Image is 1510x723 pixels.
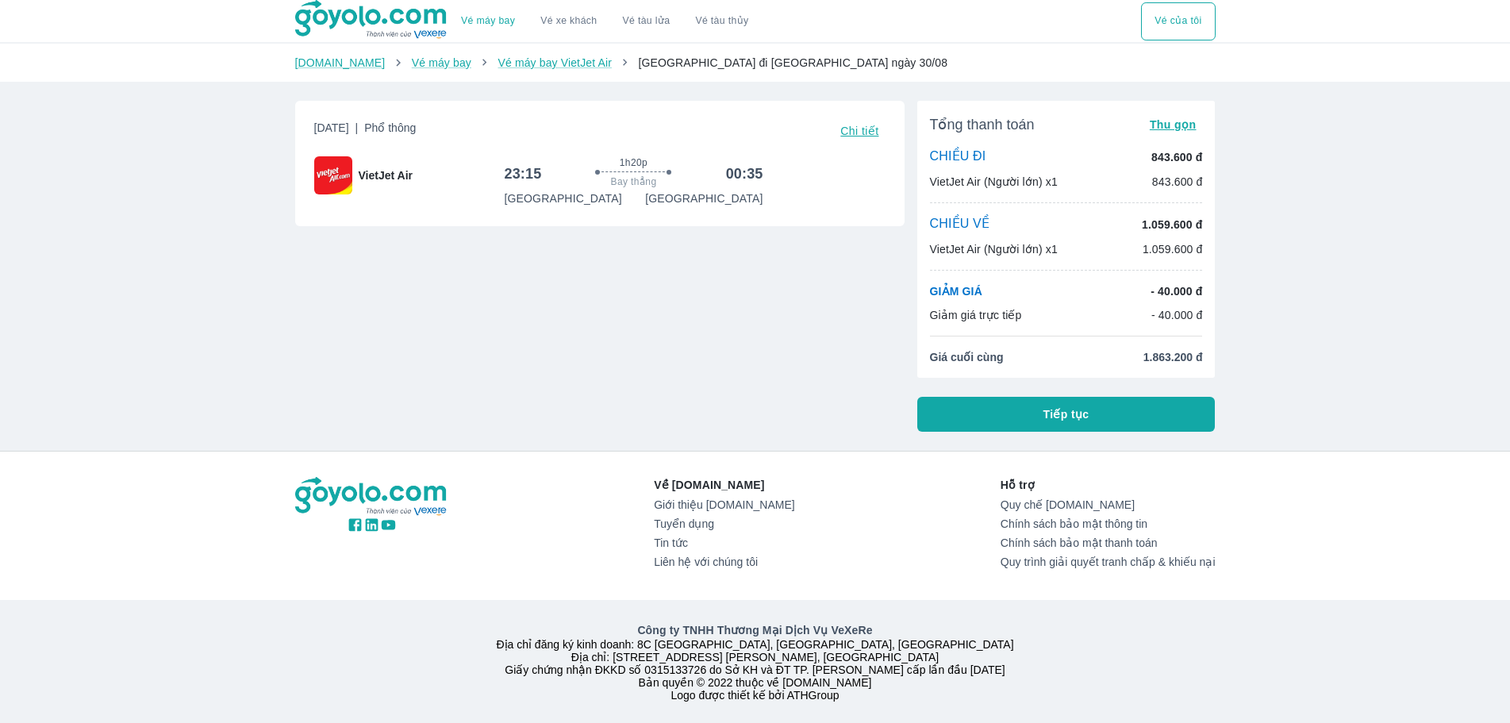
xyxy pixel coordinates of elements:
p: Giảm giá trực tiếp [930,307,1022,323]
p: 1.059.600 đ [1143,241,1203,257]
a: Vé máy bay [412,56,471,69]
span: Chi tiết [840,125,878,137]
a: Liên hệ với chúng tôi [654,556,794,568]
button: Tiếp tục [917,397,1216,432]
span: [GEOGRAPHIC_DATA] đi [GEOGRAPHIC_DATA] ngày 30/08 [638,56,947,69]
p: 843.600 đ [1152,174,1203,190]
button: Chi tiết [834,120,885,142]
button: Vé của tôi [1141,2,1215,40]
p: CHIỀU VỀ [930,216,990,233]
div: choose transportation mode [448,2,761,40]
a: Vé xe khách [540,15,597,27]
span: 1h20p [620,156,647,169]
p: VietJet Air (Người lớn) x1 [930,174,1058,190]
p: Công ty TNHH Thương Mại Dịch Vụ VeXeRe [298,622,1212,638]
span: Giá cuối cùng [930,349,1004,365]
a: Vé máy bay [461,15,515,27]
div: Địa chỉ đăng ký kinh doanh: 8C [GEOGRAPHIC_DATA], [GEOGRAPHIC_DATA], [GEOGRAPHIC_DATA] Địa chỉ: [... [286,622,1225,702]
a: Chính sách bảo mật thông tin [1001,517,1216,530]
p: GIẢM GIÁ [930,283,982,299]
span: | [355,121,359,134]
p: Hỗ trợ [1001,477,1216,493]
span: Bay thẳng [611,175,657,188]
p: 1.059.600 đ [1142,217,1202,233]
a: Vé máy bay VietJet Air [498,56,611,69]
span: [DATE] [314,120,417,142]
p: 843.600 đ [1151,149,1202,165]
button: Thu gọn [1143,113,1203,136]
a: Giới thiệu [DOMAIN_NAME] [654,498,794,511]
span: Tổng thanh toán [930,115,1035,134]
div: choose transportation mode [1141,2,1215,40]
a: Chính sách bảo mật thanh toán [1001,536,1216,549]
span: Tiếp tục [1043,406,1089,422]
a: [DOMAIN_NAME] [295,56,386,69]
a: Quy chế [DOMAIN_NAME] [1001,498,1216,511]
p: - 40.000 đ [1151,283,1202,299]
nav: breadcrumb [295,55,1216,71]
span: Thu gọn [1150,118,1197,131]
p: CHIỀU ĐI [930,148,986,166]
a: Tuyển dụng [654,517,794,530]
span: Phổ thông [364,121,416,134]
img: logo [295,477,449,517]
span: VietJet Air [359,167,413,183]
h6: 00:35 [726,164,763,183]
p: [GEOGRAPHIC_DATA] [645,190,763,206]
p: VietJet Air (Người lớn) x1 [930,241,1058,257]
h6: 23:15 [504,164,541,183]
a: Tin tức [654,536,794,549]
button: Vé tàu thủy [682,2,761,40]
a: Quy trình giải quyết tranh chấp & khiếu nại [1001,556,1216,568]
a: Vé tàu lửa [610,2,683,40]
p: [GEOGRAPHIC_DATA] [504,190,621,206]
p: Về [DOMAIN_NAME] [654,477,794,493]
span: 1.863.200 đ [1143,349,1203,365]
p: - 40.000 đ [1151,307,1203,323]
